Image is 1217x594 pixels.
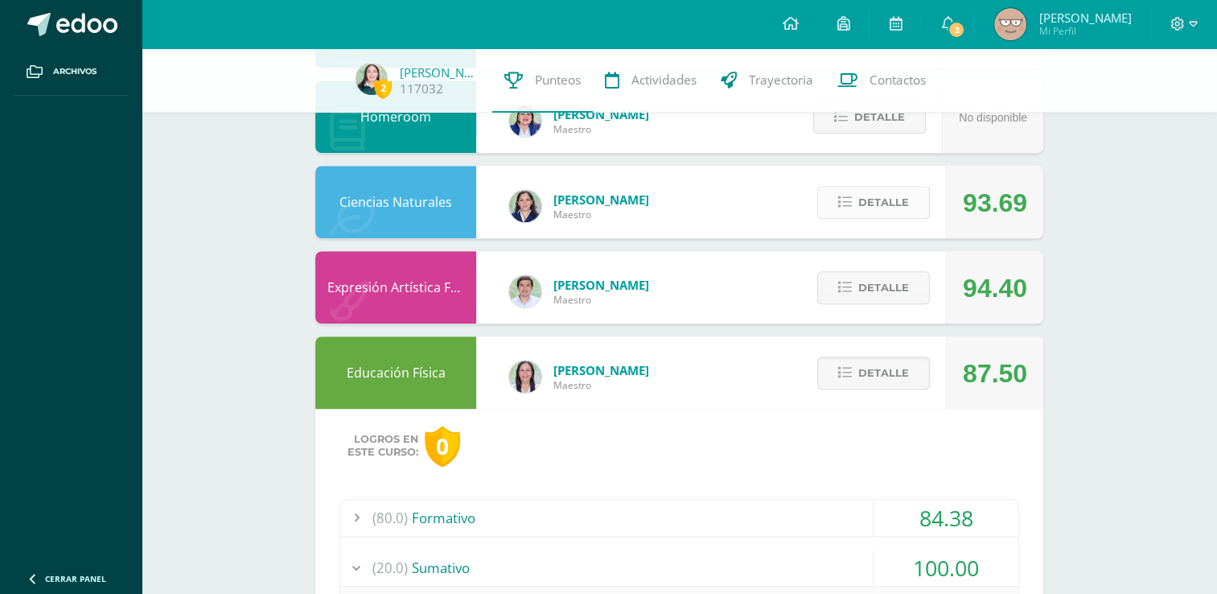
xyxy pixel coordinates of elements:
div: Sumativo [340,550,1018,586]
img: 8e3dba6cfc057293c5db5c78f6d0205d.png [509,275,541,307]
button: Detalle [817,271,930,304]
span: Detalle [858,273,909,303]
span: (80.0) [372,500,408,536]
button: Detalle [817,357,930,390]
span: Contactos [870,72,926,89]
button: Detalle [813,101,926,134]
span: [PERSON_NAME] [553,192,649,208]
span: 2 [374,78,392,98]
img: f77eda19ab9d4901e6803b4611072024.png [509,361,541,393]
div: Expresión Artística FORMACIÓN MUSICAL [315,251,476,324]
span: Detalle [858,358,909,388]
span: Detalle [858,188,909,217]
div: 100.00 [874,550,1018,586]
a: Contactos [825,48,938,113]
span: [PERSON_NAME] [553,362,649,378]
span: Cerrar panel [45,573,106,584]
div: 84.38 [874,500,1018,536]
a: 117032 [400,80,443,97]
span: Logros en este curso: [347,433,418,459]
img: a1bd628bc8d77c2df3a53a2f900e792b.png [356,63,388,95]
a: [PERSON_NAME] [400,64,480,80]
div: Ciencias Naturales [315,166,476,238]
a: Actividades [593,48,709,113]
img: 97caf0f34450839a27c93473503a1ec1.png [509,105,541,137]
span: Detalle [854,102,905,132]
div: Homeroom [315,80,476,153]
span: Punteos [535,72,581,89]
div: Formativo [340,500,1018,536]
span: 3 [948,21,965,39]
span: Archivos [53,65,97,78]
div: 93.69 [963,167,1027,239]
a: Trayectoria [709,48,825,113]
img: 34baededec4b5a5d684641d5d0f97b48.png [509,190,541,222]
span: Actividades [631,72,697,89]
a: Punteos [492,48,593,113]
span: [PERSON_NAME] [1038,10,1131,26]
span: No disponible [959,111,1027,124]
div: 87.50 [963,337,1027,410]
span: Maestro [553,122,649,136]
span: Trayectoria [749,72,813,89]
span: (20.0) [372,550,408,586]
button: Detalle [817,186,930,219]
div: Educación Física [315,336,476,409]
div: 0 [425,426,460,467]
div: 94.40 [963,252,1027,324]
span: [PERSON_NAME] [553,106,649,122]
span: Mi Perfil [1038,24,1131,38]
span: Maestro [553,293,649,307]
span: Maestro [553,378,649,392]
a: Archivos [13,48,129,96]
span: Maestro [553,208,649,221]
img: cc3a47114ec549f5acc0a5e2bcb9fd2f.png [994,8,1026,40]
span: [PERSON_NAME] [553,277,649,293]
